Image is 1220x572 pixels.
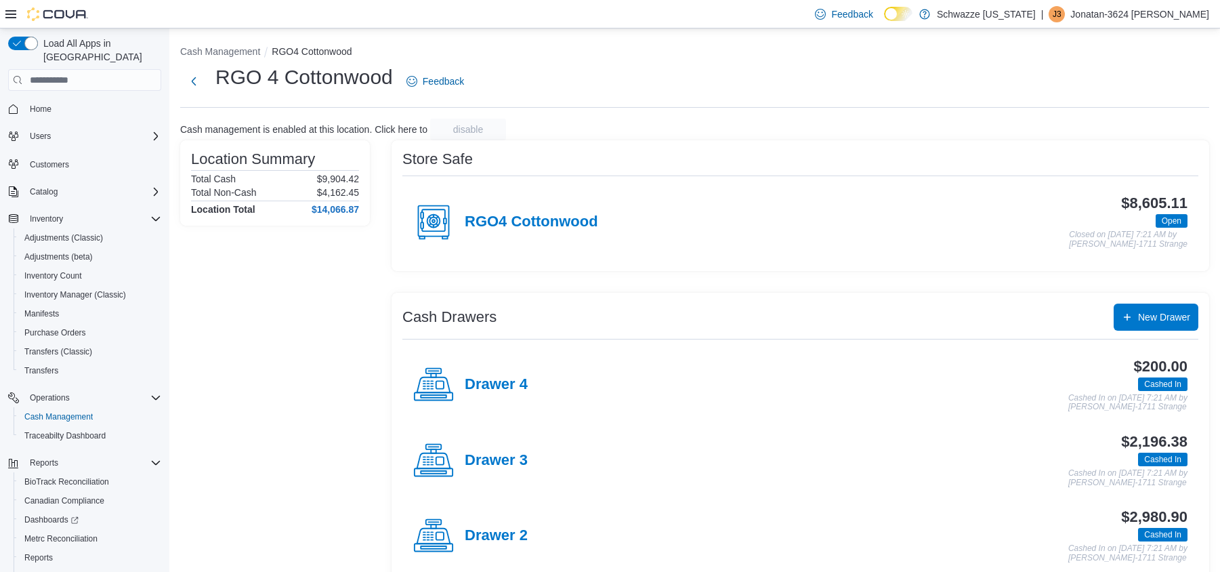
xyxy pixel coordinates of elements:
[14,361,167,380] button: Transfers
[24,184,161,200] span: Catalog
[19,531,103,547] a: Metrc Reconciliation
[465,527,528,545] h4: Drawer 2
[465,213,598,231] h4: RGO4 Cottonwood
[24,552,53,563] span: Reports
[1138,310,1190,324] span: New Drawer
[19,230,161,246] span: Adjustments (Classic)
[14,426,167,445] button: Traceabilty Dashboard
[1041,6,1044,22] p: |
[317,173,359,184] p: $9,904.42
[453,123,483,136] span: disable
[1134,359,1187,375] h3: $200.00
[19,249,161,265] span: Adjustments (beta)
[14,342,167,361] button: Transfers (Classic)
[19,325,91,341] a: Purchase Orders
[3,99,167,119] button: Home
[1069,230,1187,249] p: Closed on [DATE] 7:21 AM by [PERSON_NAME]-1711 Strange
[24,157,75,173] a: Customers
[1053,6,1061,22] span: J3
[30,159,69,170] span: Customers
[312,204,359,215] h4: $14,066.87
[24,232,103,243] span: Adjustments (Classic)
[19,344,161,360] span: Transfers (Classic)
[215,64,393,91] h1: RGO 4 Cottonwood
[937,6,1036,22] p: Schwazze [US_STATE]
[191,204,255,215] h4: Location Total
[14,510,167,529] a: Dashboards
[1144,529,1181,541] span: Cashed In
[24,365,58,376] span: Transfers
[30,213,63,224] span: Inventory
[19,363,161,379] span: Transfers
[24,128,161,144] span: Users
[24,533,98,544] span: Metrc Reconciliation
[1144,378,1181,390] span: Cashed In
[24,411,93,422] span: Cash Management
[19,428,161,444] span: Traceabilty Dashboard
[24,211,161,227] span: Inventory
[19,474,114,490] a: BioTrack Reconciliation
[19,325,161,341] span: Purchase Orders
[14,247,167,266] button: Adjustments (beta)
[1068,544,1187,563] p: Cashed In on [DATE] 7:21 AM by [PERSON_NAME]-1711 Strange
[24,390,75,406] button: Operations
[19,474,161,490] span: BioTrack Reconciliation
[19,409,98,425] a: Cash Management
[1114,304,1198,331] button: New Drawer
[19,287,131,303] a: Inventory Manager (Classic)
[19,512,84,528] a: Dashboards
[19,428,111,444] a: Traceabilty Dashboard
[19,268,161,284] span: Inventory Count
[401,68,469,95] a: Feedback
[24,251,93,262] span: Adjustments (beta)
[19,230,108,246] a: Adjustments (Classic)
[24,430,106,441] span: Traceabilty Dashboard
[14,285,167,304] button: Inventory Manager (Classic)
[30,131,51,142] span: Users
[19,512,161,528] span: Dashboards
[24,101,57,117] a: Home
[19,550,161,566] span: Reports
[831,7,872,21] span: Feedback
[430,119,506,140] button: disable
[402,151,473,167] h3: Store Safe
[402,309,497,325] h3: Cash Drawers
[1162,215,1181,227] span: Open
[19,306,161,322] span: Manifests
[24,495,104,506] span: Canadian Compliance
[1121,195,1187,211] h3: $8,605.11
[191,151,315,167] h3: Location Summary
[465,452,528,470] h4: Drawer 3
[191,173,236,184] h6: Total Cash
[19,363,64,379] a: Transfers
[14,548,167,567] button: Reports
[1068,469,1187,487] p: Cashed In on [DATE] 7:21 AM by [PERSON_NAME]-1711 Strange
[24,184,63,200] button: Catalog
[30,392,70,403] span: Operations
[1121,509,1187,525] h3: $2,980.90
[24,155,161,172] span: Customers
[14,304,167,323] button: Manifests
[19,287,161,303] span: Inventory Manager (Classic)
[3,154,167,173] button: Customers
[465,376,528,394] h4: Drawer 4
[1144,453,1181,466] span: Cashed In
[19,344,98,360] a: Transfers (Classic)
[423,75,464,88] span: Feedback
[884,21,885,22] span: Dark Mode
[24,455,64,471] button: Reports
[19,268,87,284] a: Inventory Count
[3,182,167,201] button: Catalog
[24,128,56,144] button: Users
[14,323,167,342] button: Purchase Orders
[24,476,109,487] span: BioTrack Reconciliation
[1070,6,1209,22] p: Jonatan-3624 [PERSON_NAME]
[1121,434,1187,450] h3: $2,196.38
[3,453,167,472] button: Reports
[19,306,64,322] a: Manifests
[191,187,257,198] h6: Total Non-Cash
[14,266,167,285] button: Inventory Count
[30,186,58,197] span: Catalog
[180,45,1209,61] nav: An example of EuiBreadcrumbs
[30,104,51,115] span: Home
